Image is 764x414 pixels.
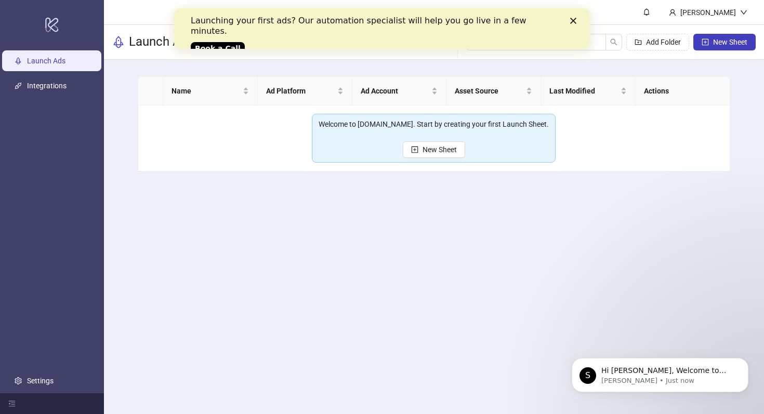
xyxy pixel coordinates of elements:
[556,336,764,409] iframe: Intercom notifications message
[361,85,430,97] span: Ad Account
[713,38,747,46] span: New Sheet
[693,34,756,50] button: New Sheet
[163,77,258,105] th: Name
[610,38,617,46] span: search
[172,85,241,97] span: Name
[740,9,747,16] span: down
[319,118,549,130] div: Welcome to [DOMAIN_NAME]. Start by creating your first Launch Sheet.
[403,141,465,158] button: New Sheet
[635,38,642,46] span: folder-add
[17,34,71,46] a: Book a Call
[266,85,335,97] span: Ad Platform
[626,34,689,50] button: Add Folder
[676,7,740,18] div: [PERSON_NAME]
[8,400,16,407] span: menu-fold
[549,85,618,97] span: Last Modified
[27,57,65,65] a: Launch Ads
[174,8,590,49] iframe: Intercom live chat banner
[669,9,676,16] span: user
[541,77,636,105] th: Last Modified
[27,377,54,385] a: Settings
[636,77,730,105] th: Actions
[643,8,650,16] span: bell
[411,146,418,153] span: plus-square
[396,9,406,16] div: Close
[352,77,447,105] th: Ad Account
[423,145,457,154] span: New Sheet
[702,38,709,46] span: plus-square
[646,38,681,46] span: Add Folder
[455,85,524,97] span: Asset Source
[112,36,125,48] span: rocket
[129,34,194,50] h3: Launch Ads
[27,82,67,90] a: Integrations
[446,77,541,105] th: Asset Source
[258,77,352,105] th: Ad Platform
